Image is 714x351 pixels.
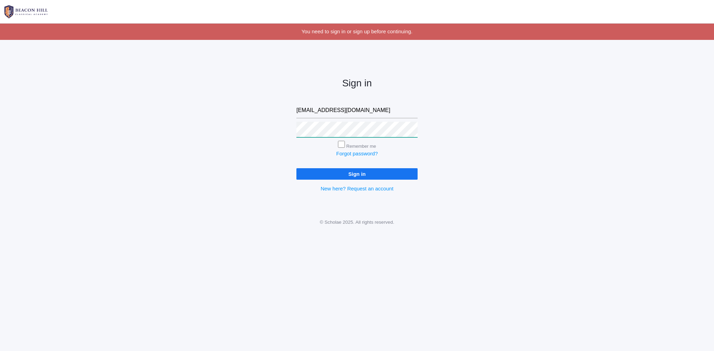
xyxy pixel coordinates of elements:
input: Sign in [296,168,418,180]
input: Email address [296,103,418,118]
a: New here? Request an account [321,186,393,191]
h2: Sign in [296,78,418,89]
a: Forgot password? [336,151,378,156]
label: Remember me [346,144,376,149]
